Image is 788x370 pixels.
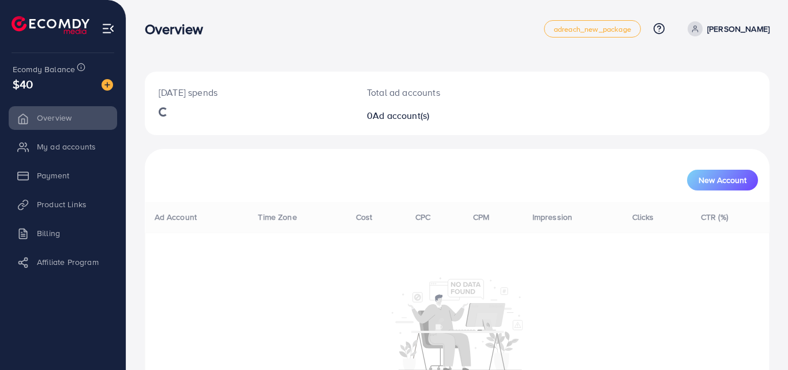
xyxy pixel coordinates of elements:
[145,21,212,38] h3: Overview
[687,170,758,190] button: New Account
[699,176,746,184] span: New Account
[102,79,113,91] img: image
[12,16,89,34] img: logo
[367,110,496,121] h2: 0
[159,85,339,99] p: [DATE] spends
[707,22,770,36] p: [PERSON_NAME]
[367,85,496,99] p: Total ad accounts
[102,22,115,35] img: menu
[683,21,770,36] a: [PERSON_NAME]
[373,109,429,122] span: Ad account(s)
[13,76,33,92] span: $40
[554,25,631,33] span: adreach_new_package
[13,63,75,75] span: Ecomdy Balance
[544,20,641,38] a: adreach_new_package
